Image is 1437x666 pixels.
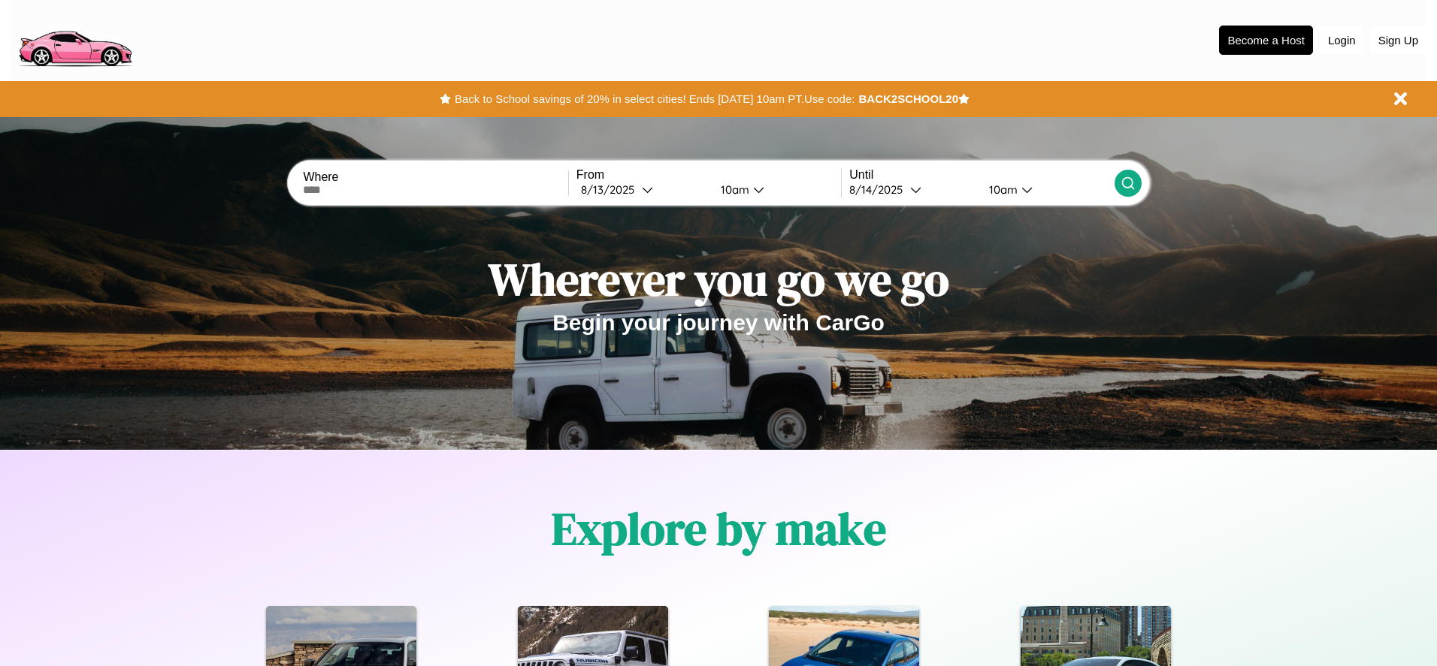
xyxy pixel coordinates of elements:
div: 10am [982,182,1021,197]
button: Become a Host [1219,26,1313,55]
button: 8/13/2025 [576,182,709,197]
button: 10am [709,182,841,197]
b: BACK2SCHOOL20 [858,92,958,105]
div: 8 / 13 / 2025 [581,182,642,197]
div: 10am [713,182,753,197]
button: Login [1321,26,1363,54]
label: Where [303,170,567,184]
button: Sign Up [1371,26,1426,54]
button: 10am [977,182,1114,197]
button: Back to School savings of 20% in select cities! Ends [DATE] 10am PT.Use code: [451,89,858,110]
div: 8 / 14 / 2025 [849,182,910,197]
label: Until [849,168,1114,182]
label: From [576,168,841,182]
h1: Explore by make [552,498,886,559]
img: logo [11,8,138,71]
